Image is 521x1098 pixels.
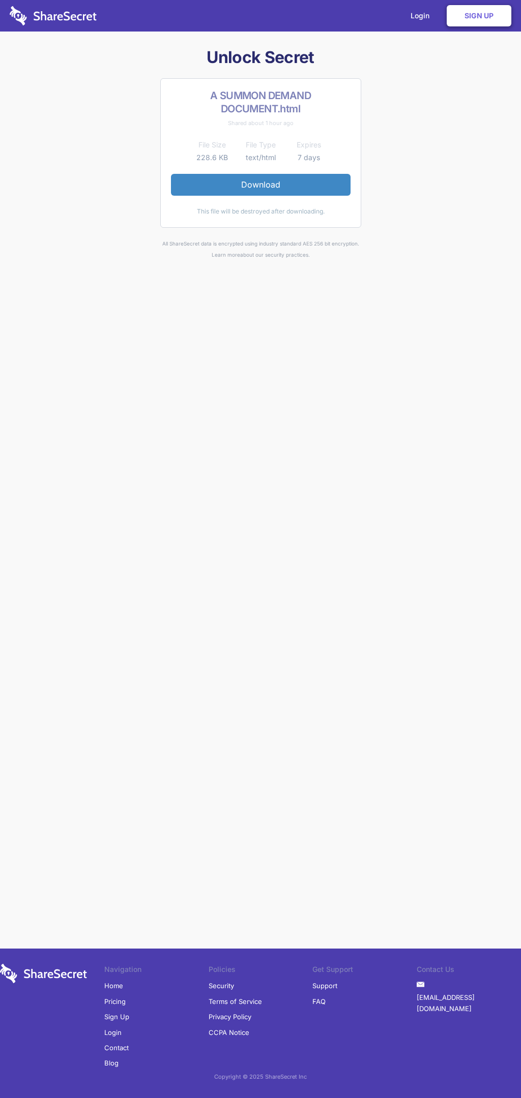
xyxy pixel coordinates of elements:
[417,990,521,1017] a: [EMAIL_ADDRESS][DOMAIN_NAME]
[209,1009,251,1024] a: Privacy Policy
[237,151,285,164] td: text/html
[10,6,97,25] img: logo-wordmark-white-trans-d4663122ce5f474addd5e946df7df03e33cb6a1c49d2221995e7729f52c070b2.svg
[212,252,240,258] a: Learn more
[171,89,351,115] h2: A SUMMON DEMAND DOCUMENT.html
[188,139,237,151] th: File Size
[104,1055,119,1071] a: Blog
[104,1025,122,1040] a: Login
[104,964,209,978] li: Navigation
[209,964,313,978] li: Policies
[285,139,333,151] th: Expires
[104,1040,129,1055] a: Contact
[104,1009,129,1024] a: Sign Up
[312,978,337,993] a: Support
[104,978,123,993] a: Home
[171,206,351,217] div: This file will be destroyed after downloading.
[209,994,262,1009] a: Terms of Service
[237,139,285,151] th: File Type
[171,174,351,195] a: Download
[312,964,417,978] li: Get Support
[417,964,521,978] li: Contact Us
[209,978,234,993] a: Security
[209,1025,249,1040] a: CCPA Notice
[171,117,351,129] div: Shared about 1 hour ago
[188,151,237,164] td: 228.6 KB
[312,994,326,1009] a: FAQ
[285,151,333,164] td: 7 days
[447,5,511,26] a: Sign Up
[104,994,126,1009] a: Pricing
